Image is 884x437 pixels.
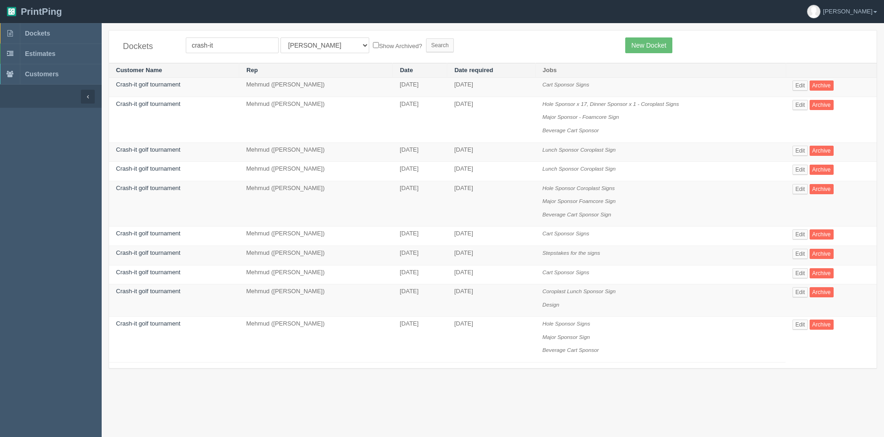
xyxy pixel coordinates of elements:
[25,50,55,57] span: Estimates
[543,185,615,191] i: Hole Sponsor Coroplast Signs
[447,317,536,363] td: [DATE]
[393,284,447,317] td: [DATE]
[807,5,820,18] img: avatar_default-7531ab5dedf162e01f1e0bb0964e6a185e93c5c22dfe317fb01d7f8cd2b1632c.jpg
[793,287,808,297] a: Edit
[393,317,447,363] td: [DATE]
[239,181,393,227] td: Mehmud ([PERSON_NAME])
[239,317,393,363] td: Mehmud ([PERSON_NAME])
[393,142,447,162] td: [DATE]
[25,70,59,78] span: Customers
[543,198,616,204] i: Major Sponsor Foamcore Sign
[393,162,447,181] td: [DATE]
[793,320,808,330] a: Edit
[393,181,447,227] td: [DATE]
[123,42,172,51] h4: Dockets
[116,288,180,295] a: Crash-it golf tournament
[543,347,599,353] i: Beverage Cart Sponsor
[116,81,180,88] a: Crash-it golf tournament
[373,42,379,48] input: Show Archived?
[447,97,536,142] td: [DATE]
[373,40,422,51] label: Show Archived?
[810,229,834,240] a: Archive
[239,162,393,181] td: Mehmud ([PERSON_NAME])
[543,101,679,107] i: Hole Sponsor x 17, Dinner Sponsor x 1 - Coroplast Signs
[536,63,786,78] th: Jobs
[447,162,536,181] td: [DATE]
[810,287,834,297] a: Archive
[239,284,393,317] td: Mehmud ([PERSON_NAME])
[810,249,834,259] a: Archive
[246,67,258,74] a: Rep
[7,7,16,16] img: logo-3e63b451c926e2ac314895c53de4908e5d424f24456219fb08d385ab2e579770.png
[116,269,180,276] a: Crash-it golf tournament
[810,165,834,175] a: Archive
[793,165,808,175] a: Edit
[186,37,279,53] input: Customer Name
[625,37,672,53] a: New Docket
[393,246,447,265] td: [DATE]
[239,227,393,246] td: Mehmud ([PERSON_NAME])
[543,211,611,217] i: Beverage Cart Sponsor Sign
[116,230,180,237] a: Crash-it golf tournament
[543,147,616,153] i: Lunch Sponsor Coroplast Sign
[543,166,616,172] i: Lunch Sponsor Coroplast Sign
[810,320,834,330] a: Archive
[810,80,834,91] a: Archive
[393,265,447,284] td: [DATE]
[393,78,447,97] td: [DATE]
[116,320,180,327] a: Crash-it golf tournament
[447,227,536,246] td: [DATE]
[447,246,536,265] td: [DATE]
[543,320,590,326] i: Hole Sponsor Signs
[393,227,447,246] td: [DATE]
[543,302,559,308] i: Design
[447,142,536,162] td: [DATE]
[810,146,834,156] a: Archive
[793,80,808,91] a: Edit
[239,97,393,142] td: Mehmud ([PERSON_NAME])
[25,30,50,37] span: Dockets
[543,230,589,236] i: Cart Sponsor Signs
[810,100,834,110] a: Archive
[543,334,590,340] i: Major Sponsor Sign
[793,146,808,156] a: Edit
[793,249,808,259] a: Edit
[239,142,393,162] td: Mehmud ([PERSON_NAME])
[543,114,619,120] i: Major Sponsor - Foamcore Sign
[447,284,536,317] td: [DATE]
[447,78,536,97] td: [DATE]
[116,249,180,256] a: Crash-it golf tournament
[116,165,180,172] a: Crash-it golf tournament
[116,185,180,191] a: Crash-it golf tournament
[426,38,454,52] input: Search
[393,97,447,142] td: [DATE]
[116,67,162,74] a: Customer Name
[239,265,393,284] td: Mehmud ([PERSON_NAME])
[239,246,393,265] td: Mehmud ([PERSON_NAME])
[116,100,180,107] a: Crash-it golf tournament
[793,229,808,240] a: Edit
[543,127,599,133] i: Beverage Cart Sponsor
[454,67,493,74] a: Date required
[116,146,180,153] a: Crash-it golf tournament
[543,250,600,256] i: Stepstakes for the signs
[793,184,808,194] a: Edit
[543,269,589,275] i: Cart Sponsor Signs
[810,268,834,278] a: Archive
[810,184,834,194] a: Archive
[543,81,589,87] i: Cart Sponsor Signs
[447,265,536,284] td: [DATE]
[793,268,808,278] a: Edit
[447,181,536,227] td: [DATE]
[793,100,808,110] a: Edit
[543,288,616,294] i: Coroplast Lunch Sponsor Sign
[239,78,393,97] td: Mehmud ([PERSON_NAME])
[400,67,413,74] a: Date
